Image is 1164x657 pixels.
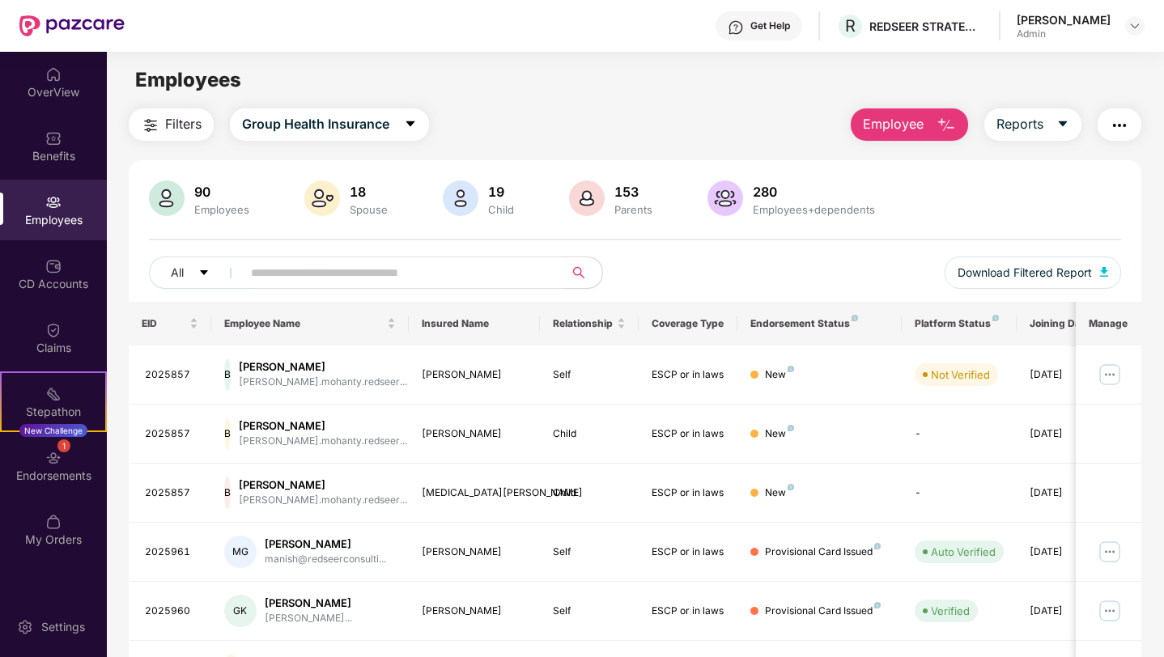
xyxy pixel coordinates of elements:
[553,426,626,442] div: Child
[242,114,389,134] span: Group Health Insurance
[45,386,62,402] img: svg+xml;base64,PHN2ZyB4bWxucz0iaHR0cDovL3d3dy53My5vcmcvMjAwMC9zdmciIHdpZHRoPSIyMSIgaGVpZ2h0PSIyMC...
[145,545,198,560] div: 2025961
[728,19,744,36] img: svg+xml;base64,PHN2ZyBpZD0iSGVscC0zMngzMiIgeG1sbnM9Imh0dHA6Ly93d3cudzMub3JnLzIwMDAvc3ZnIiB3aWR0aD...
[171,264,184,282] span: All
[1097,598,1123,624] img: manageButton
[265,611,352,626] div: [PERSON_NAME]...
[45,258,62,274] img: svg+xml;base64,PHN2ZyBpZD0iQ0RfQWNjb3VudHMiIGRhdGEtbmFtZT0iQ0QgQWNjb3VudHMiIHhtbG5zPSJodHRwOi8vd3...
[404,117,417,132] span: caret-down
[750,203,878,216] div: Employees+dependents
[346,203,391,216] div: Spouse
[984,108,1081,141] button: Reportscaret-down
[1056,117,1069,132] span: caret-down
[945,256,1121,289] button: Download Filtered Report
[422,485,528,501] div: [MEDICAL_DATA][PERSON_NAME]
[485,203,517,216] div: Child
[750,184,878,200] div: 280
[19,15,125,36] img: New Pazcare Logo
[57,439,70,452] div: 1
[239,493,407,508] div: [PERSON_NAME].mohanty.redseer...
[1017,28,1111,40] div: Admin
[765,604,881,619] div: Provisional Card Issued
[992,315,999,321] img: svg+xml;base64,PHN2ZyB4bWxucz0iaHR0cDovL3d3dy53My5vcmcvMjAwMC9zdmciIHdpZHRoPSI4IiBoZWlnaHQ9IjgiIH...
[915,317,1004,330] div: Platform Status
[1097,539,1123,565] img: manageButton
[1017,302,1115,345] th: Joining Date
[224,358,231,391] div: B
[149,256,248,289] button: Allcaret-down
[45,66,62,83] img: svg+xml;base64,PHN2ZyBpZD0iSG9tZSIgeG1sbnM9Imh0dHA6Ly93d3cudzMub3JnLzIwMDAvc3ZnIiB3aWR0aD0iMjAiIG...
[902,405,1017,464] td: -
[129,108,214,141] button: Filters
[135,68,241,91] span: Employees
[211,302,409,345] th: Employee Name
[265,536,386,552] div: [PERSON_NAME]
[45,450,62,466] img: svg+xml;base64,PHN2ZyBpZD0iRW5kb3JzZW1lbnRzIiB4bWxucz0iaHR0cDovL3d3dy53My5vcmcvMjAwMC9zdmciIHdpZH...
[765,426,794,442] div: New
[563,266,594,279] span: search
[652,604,724,619] div: ESCP or in laws
[553,545,626,560] div: Self
[765,545,881,560] div: Provisional Card Issued
[19,424,87,437] div: New Challenge
[145,604,198,619] div: 2025960
[45,322,62,338] img: svg+xml;base64,PHN2ZyBpZD0iQ2xhaW0iIHhtbG5zPSJodHRwOi8vd3d3LnczLm9yZy8yMDAwL3N2ZyIgd2lkdGg9IjIwIi...
[852,315,858,321] img: svg+xml;base64,PHN2ZyB4bWxucz0iaHR0cDovL3d3dy53My5vcmcvMjAwMC9zdmciIHdpZHRoPSI4IiBoZWlnaHQ9IjgiIH...
[931,603,970,619] div: Verified
[652,545,724,560] div: ESCP or in laws
[422,545,528,560] div: [PERSON_NAME]
[874,602,881,608] img: svg+xml;base64,PHN2ZyB4bWxucz0iaHR0cDovL3d3dy53My5vcmcvMjAwMC9zdmciIHdpZHRoPSI4IiBoZWlnaHQ9IjgiIH...
[569,180,605,216] img: svg+xml;base64,PHN2ZyB4bWxucz0iaHR0cDovL3d3dy53My5vcmcvMjAwMC9zdmciIHhtbG5zOnhsaW5rPSJodHRwOi8vd3...
[902,464,1017,523] td: -
[45,194,62,210] img: svg+xml;base64,PHN2ZyBpZD0iRW1wbG95ZWVzIiB4bWxucz0iaHR0cDovL3d3dy53My5vcmcvMjAwMC9zdmciIHdpZHRoPS...
[563,256,603,289] button: search
[1030,426,1102,442] div: [DATE]
[1110,116,1129,135] img: svg+xml;base64,PHN2ZyB4bWxucz0iaHR0cDovL3d3dy53My5vcmcvMjAwMC9zdmciIHdpZHRoPSIyNCIgaGVpZ2h0PSIyNC...
[409,302,541,345] th: Insured Name
[1097,362,1123,388] img: manageButton
[239,434,407,449] div: [PERSON_NAME].mohanty.redseer...
[230,108,429,141] button: Group Health Insurancecaret-down
[346,184,391,200] div: 18
[788,425,794,431] img: svg+xml;base64,PHN2ZyB4bWxucz0iaHR0cDovL3d3dy53My5vcmcvMjAwMC9zdmciIHdpZHRoPSI4IiBoZWlnaHQ9IjgiIH...
[553,367,626,383] div: Self
[553,317,614,330] span: Relationship
[239,477,407,493] div: [PERSON_NAME]
[765,367,794,383] div: New
[239,418,407,434] div: [PERSON_NAME]
[765,485,794,501] div: New
[145,485,198,501] div: 2025857
[224,477,231,509] div: B
[553,604,626,619] div: Self
[652,485,724,501] div: ESCP or in laws
[611,203,656,216] div: Parents
[145,426,198,442] div: 2025857
[422,426,528,442] div: [PERSON_NAME]
[1030,545,1102,560] div: [DATE]
[145,367,198,383] div: 2025857
[788,366,794,372] img: svg+xml;base64,PHN2ZyB4bWxucz0iaHR0cDovL3d3dy53My5vcmcvMjAwMC9zdmciIHdpZHRoPSI4IiBoZWlnaHQ9IjgiIH...
[652,426,724,442] div: ESCP or in laws
[45,130,62,146] img: svg+xml;base64,PHN2ZyBpZD0iQmVuZWZpdHMiIHhtbG5zPSJodHRwOi8vd3d3LnczLm9yZy8yMDAwL3N2ZyIgd2lkdGg9Ij...
[553,485,626,501] div: Child
[224,418,231,450] div: B
[198,267,210,280] span: caret-down
[224,595,257,627] div: GK
[422,604,528,619] div: [PERSON_NAME]
[652,367,724,383] div: ESCP or in laws
[149,180,185,216] img: svg+xml;base64,PHN2ZyB4bWxucz0iaHR0cDovL3d3dy53My5vcmcvMjAwMC9zdmciIHhtbG5zOnhsaW5rPSJodHRwOi8vd3...
[937,116,956,135] img: svg+xml;base64,PHN2ZyB4bWxucz0iaHR0cDovL3d3dy53My5vcmcvMjAwMC9zdmciIHhtbG5zOnhsaW5rPSJodHRwOi8vd3...
[958,264,1092,282] span: Download Filtered Report
[1030,367,1102,383] div: [DATE]
[17,619,33,635] img: svg+xml;base64,PHN2ZyBpZD0iU2V0dGluZy0yMHgyMCIgeG1sbnM9Imh0dHA6Ly93d3cudzMub3JnLzIwMDAvc3ZnIiB3aW...
[874,543,881,549] img: svg+xml;base64,PHN2ZyB4bWxucz0iaHR0cDovL3d3dy53My5vcmcvMjAwMC9zdmciIHdpZHRoPSI4IiBoZWlnaHQ9IjgiIH...
[851,108,968,141] button: Employee
[931,367,990,383] div: Not Verified
[707,180,743,216] img: svg+xml;base64,PHN2ZyB4bWxucz0iaHR0cDovL3d3dy53My5vcmcvMjAwMC9zdmciIHhtbG5zOnhsaW5rPSJodHRwOi8vd3...
[36,619,90,635] div: Settings
[443,180,478,216] img: svg+xml;base64,PHN2ZyB4bWxucz0iaHR0cDovL3d3dy53My5vcmcvMjAwMC9zdmciIHhtbG5zOnhsaW5rPSJodHRwOi8vd3...
[224,317,384,330] span: Employee Name
[1076,302,1141,345] th: Manage
[224,536,257,568] div: MG
[1017,12,1111,28] div: [PERSON_NAME]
